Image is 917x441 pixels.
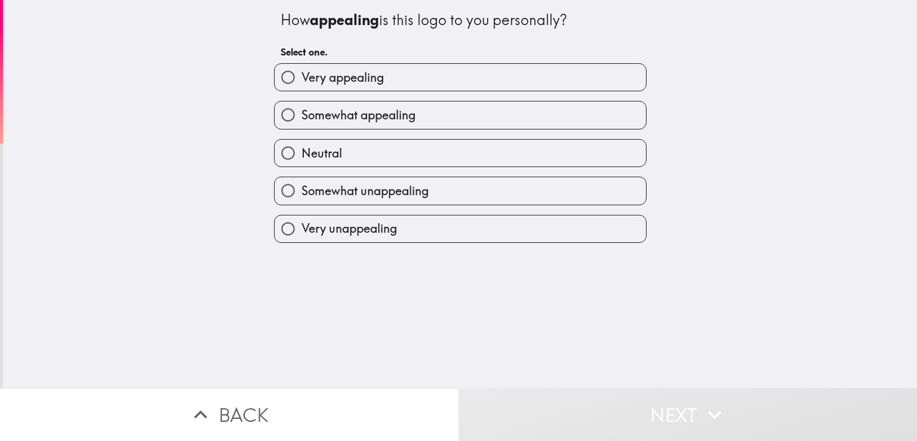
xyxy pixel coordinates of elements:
span: Very unappealing [301,220,397,237]
button: Next [458,388,917,441]
div: How is this logo to you personally? [281,10,640,30]
span: Very appealing [301,69,384,86]
button: Very appealing [275,64,646,91]
span: Neutral [301,145,342,162]
button: Neutral [275,140,646,166]
span: Somewhat appealing [301,107,416,124]
button: Somewhat appealing [275,101,646,128]
span: Somewhat unappealing [301,183,429,199]
button: Somewhat unappealing [275,177,646,204]
h6: Select one. [281,45,640,58]
button: Very unappealing [275,215,646,242]
b: appealing [310,11,379,29]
